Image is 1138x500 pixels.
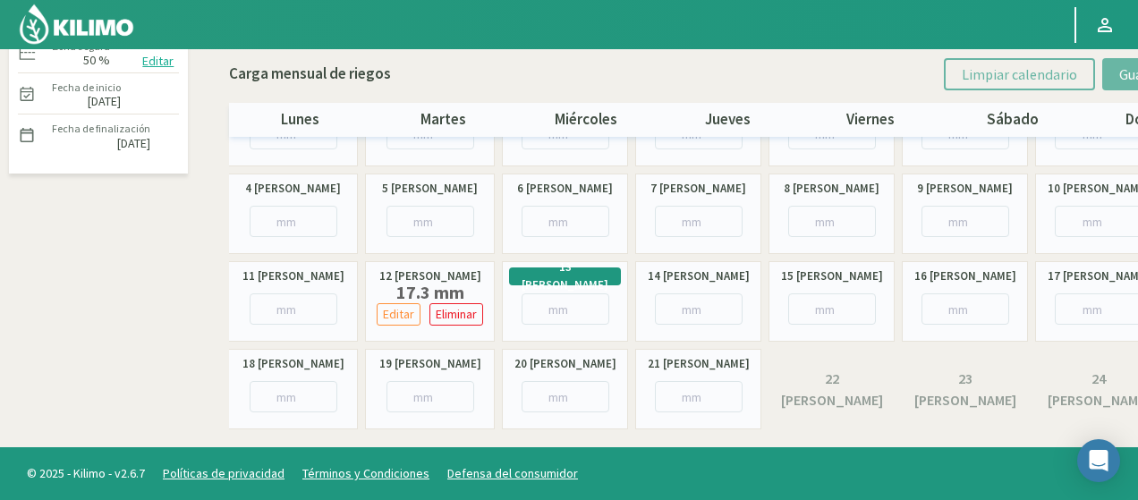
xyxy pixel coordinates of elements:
a: Defensa del consumidor [447,465,578,481]
label: 4 [PERSON_NAME] [245,180,341,198]
label: 18 [PERSON_NAME] [242,355,344,373]
button: Eliminar [429,303,483,326]
label: 22 [PERSON_NAME] [777,368,886,411]
input: mm [250,206,337,237]
button: Editar [137,51,179,72]
label: 9 [PERSON_NAME] [917,180,1013,198]
label: 17.3 mm [372,285,488,300]
label: Fecha de finalización [52,121,150,137]
button: Editar [377,303,420,326]
span: Limpiar calendario [962,65,1077,83]
img: Kilimo [18,3,135,46]
p: sábado [942,108,1084,131]
input: mm [788,293,876,325]
p: Editar [383,304,414,325]
label: [DATE] [117,138,150,149]
input: mm [522,381,609,412]
label: [DATE] [88,96,121,107]
label: 20 [PERSON_NAME] [514,355,616,373]
input: mm [386,206,474,237]
input: mm [655,293,743,325]
button: Limpiar calendario [944,58,1095,90]
p: Carga mensual de riegos [229,63,391,86]
p: martes [372,108,514,131]
input: mm [250,293,337,325]
label: 7 [PERSON_NAME] [650,180,746,198]
input: mm [250,381,337,412]
a: Políticas de privacidad [163,465,284,481]
label: 19 [PERSON_NAME] [379,355,481,373]
label: 13 [PERSON_NAME] [518,258,612,294]
p: miércoles [514,108,657,131]
input: mm [788,206,876,237]
label: 21 [PERSON_NAME] [648,355,750,373]
input: mm [655,206,743,237]
input: mm [655,381,743,412]
label: 14 [PERSON_NAME] [648,267,750,285]
label: 5 [PERSON_NAME] [382,180,478,198]
a: Términos y Condiciones [302,465,429,481]
label: 6 [PERSON_NAME] [517,180,613,198]
label: 15 [PERSON_NAME] [781,267,883,285]
label: 8 [PERSON_NAME] [784,180,879,198]
label: 11 [PERSON_NAME] [242,267,344,285]
p: jueves [657,108,799,131]
label: Fecha de inicio [52,80,121,96]
input: mm [386,381,474,412]
input: mm [522,206,609,237]
p: Eliminar [436,304,477,325]
input: mm [522,293,609,325]
span: © 2025 - Kilimo - v2.6.7 [18,464,154,483]
p: viernes [799,108,941,131]
label: 12 [PERSON_NAME] [379,267,481,285]
label: 16 [PERSON_NAME] [914,267,1016,285]
div: Open Intercom Messenger [1077,439,1120,482]
label: 50 % [83,55,110,66]
label: 23 [PERSON_NAME] [911,368,1019,411]
input: mm [921,293,1009,325]
input: mm [921,206,1009,237]
p: lunes [229,108,371,131]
